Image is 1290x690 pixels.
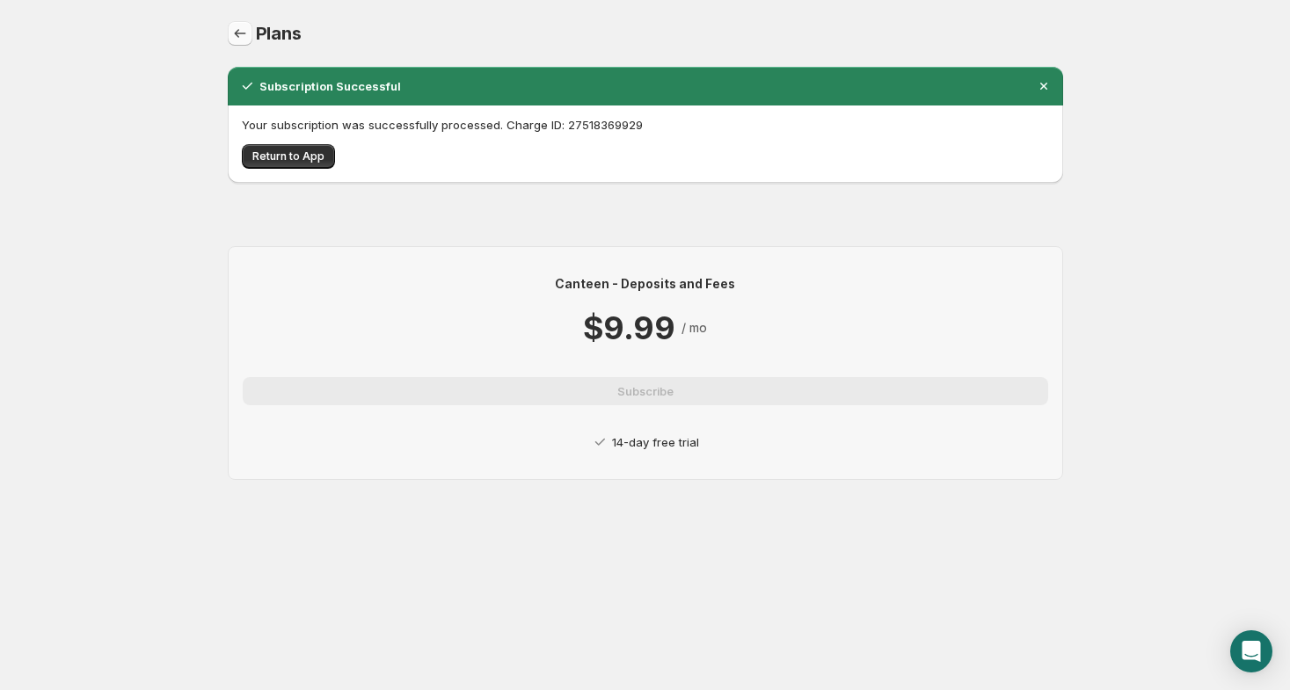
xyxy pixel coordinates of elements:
[256,23,302,44] span: Plans
[242,144,335,169] button: Return to App
[252,149,324,163] span: Return to App
[681,319,707,337] p: / mo
[612,433,699,451] p: 14-day free trial
[259,77,401,95] h2: Subscription Successful
[583,307,674,349] p: $9.99
[228,21,252,46] a: Home
[243,275,1048,293] p: Canteen - Deposits and Fees
[1031,74,1056,98] button: Dismiss notification
[1230,630,1272,672] div: Open Intercom Messenger
[242,116,1049,134] p: Your subscription was successfully processed. Charge ID: 27518369929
